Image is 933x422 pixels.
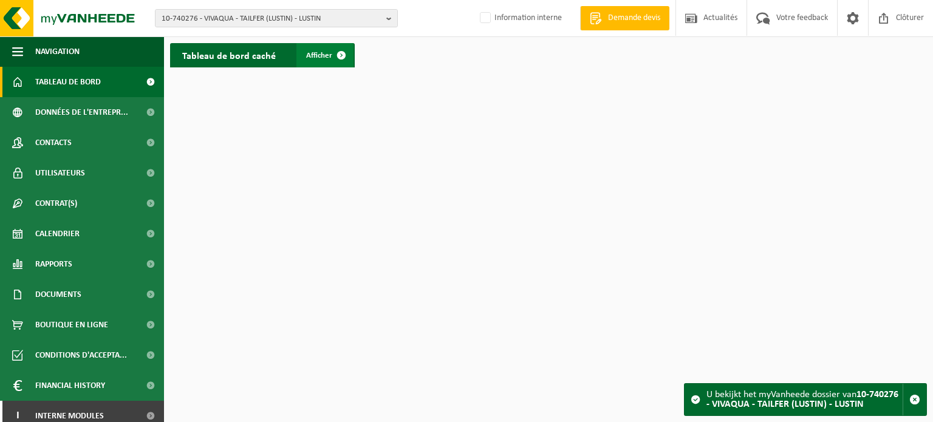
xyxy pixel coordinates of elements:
[35,36,80,67] span: Navigation
[35,158,85,188] span: Utilisateurs
[162,10,381,28] span: 10-740276 - VIVAQUA - TAILFER (LUSTIN) - LUSTIN
[706,384,903,415] div: U bekijkt het myVanheede dossier van
[35,67,101,97] span: Tableau de bord
[605,12,663,24] span: Demande devis
[35,249,72,279] span: Rapports
[580,6,669,30] a: Demande devis
[170,43,288,67] h2: Tableau de bord caché
[35,310,108,340] span: Boutique en ligne
[35,279,81,310] span: Documents
[35,128,72,158] span: Contacts
[35,97,128,128] span: Données de l'entrepr...
[306,52,332,60] span: Afficher
[35,340,127,370] span: Conditions d'accepta...
[155,9,398,27] button: 10-740276 - VIVAQUA - TAILFER (LUSTIN) - LUSTIN
[296,43,354,67] a: Afficher
[35,370,105,401] span: Financial History
[706,390,898,409] strong: 10-740276 - VIVAQUA - TAILFER (LUSTIN) - LUSTIN
[35,188,77,219] span: Contrat(s)
[477,9,562,27] label: Information interne
[35,219,80,249] span: Calendrier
